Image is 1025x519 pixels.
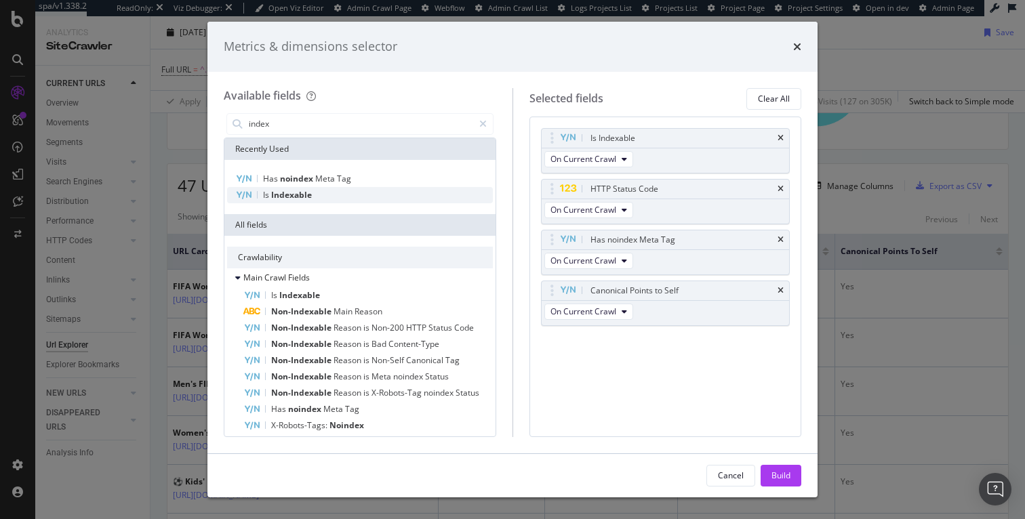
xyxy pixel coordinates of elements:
[271,322,334,333] span: Non-Indexable
[371,338,388,350] span: Bad
[271,306,334,317] span: Non-Indexable
[529,91,603,106] div: Selected fields
[224,88,301,103] div: Available fields
[334,306,355,317] span: Main
[207,22,818,497] div: modal
[590,233,675,247] div: Has noindex Meta Tag
[271,419,329,431] span: X-Robots-Tags:
[406,354,445,366] span: Canonical
[428,322,454,333] span: Status
[280,173,315,184] span: noindex
[541,230,790,275] div: Has noindex Meta TagtimesOn Current Crawl
[271,289,279,301] span: Is
[406,322,428,333] span: HTTP
[371,371,393,382] span: Meta
[778,185,784,193] div: times
[758,93,790,104] div: Clear All
[227,247,493,268] div: Crawlability
[334,371,363,382] span: Reason
[263,189,271,201] span: Is
[247,114,473,134] input: Search by field name
[345,403,359,415] span: Tag
[363,322,371,333] span: is
[544,253,633,269] button: On Current Crawl
[363,338,371,350] span: is
[590,182,658,196] div: HTTP Status Code
[243,272,264,283] span: Main
[718,470,744,481] div: Cancel
[363,387,371,398] span: is
[541,128,790,173] div: Is IndexabletimesOn Current Crawl
[778,134,784,142] div: times
[371,322,406,333] span: Non-200
[979,473,1011,505] div: Open Intercom Messenger
[271,387,334,398] span: Non-Indexable
[363,354,371,366] span: is
[271,403,288,415] span: Has
[454,322,474,333] span: Code
[456,387,479,398] span: Status
[334,322,363,333] span: Reason
[550,204,616,215] span: On Current Crawl
[425,371,449,382] span: Status
[334,338,363,350] span: Reason
[761,465,801,486] button: Build
[544,202,633,218] button: On Current Crawl
[706,465,755,486] button: Cancel
[371,387,424,398] span: X-Robots-Tag
[323,403,345,415] span: Meta
[334,354,363,366] span: Reason
[271,354,334,366] span: Non-Indexable
[424,387,456,398] span: noindex
[541,281,790,326] div: Canonical Points to SelftimesOn Current Crawl
[550,306,616,317] span: On Current Crawl
[371,354,406,366] span: Non-Self
[355,306,382,317] span: Reason
[224,138,496,160] div: Recently Used
[746,88,801,110] button: Clear All
[445,354,460,366] span: Tag
[271,189,312,201] span: Indexable
[263,173,280,184] span: Has
[264,272,288,283] span: Crawl
[329,419,364,431] span: Noindex
[271,338,334,350] span: Non-Indexable
[778,287,784,295] div: times
[590,284,679,297] div: Canonical Points to Self
[279,289,320,301] span: Indexable
[337,173,351,184] span: Tag
[315,173,337,184] span: Meta
[544,151,633,167] button: On Current Crawl
[334,387,363,398] span: Reason
[393,371,425,382] span: noindex
[550,255,616,266] span: On Current Crawl
[771,470,790,481] div: Build
[224,38,397,56] div: Metrics & dimensions selector
[793,38,801,56] div: times
[288,403,323,415] span: noindex
[550,153,616,165] span: On Current Crawl
[778,236,784,244] div: times
[541,179,790,224] div: HTTP Status CodetimesOn Current Crawl
[590,131,635,145] div: Is Indexable
[288,272,310,283] span: Fields
[224,214,496,236] div: All fields
[544,304,633,320] button: On Current Crawl
[363,371,371,382] span: is
[388,338,439,350] span: Content-Type
[271,371,334,382] span: Non-Indexable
